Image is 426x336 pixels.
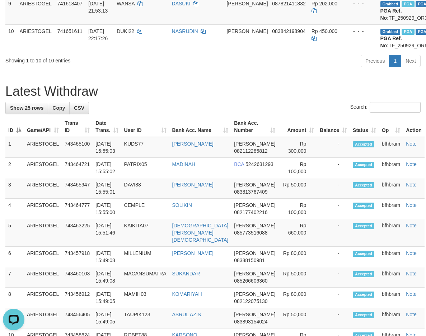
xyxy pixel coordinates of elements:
[121,267,169,288] td: MACANSUMATRA
[380,29,401,35] span: Grabbed
[234,250,275,256] span: [PERSON_NAME]
[93,199,121,219] td: [DATE] 15:55:00
[172,1,191,6] a: DASUKI
[226,1,268,6] span: [PERSON_NAME]
[24,117,62,137] th: Game/API: activate to sort column ascending
[10,105,43,111] span: Show 25 rows
[379,288,403,308] td: bfhbram
[5,117,24,137] th: ID: activate to sort column descending
[88,1,108,14] span: [DATE] 21:53:13
[172,291,202,297] a: KOMARIYAH
[121,199,169,219] td: CEMPLE
[121,219,169,247] td: KAIKITA07
[234,257,265,263] span: Copy 08388150981 to clipboard
[121,288,169,308] td: MAMIH03
[353,203,374,209] span: Accepted
[353,292,374,298] span: Accepted
[278,308,317,328] td: Rp 50,000
[172,250,214,256] a: [PERSON_NAME]
[57,1,83,6] span: 741618407
[406,250,417,256] a: Note
[379,267,403,288] td: bfhbram
[121,247,169,267] td: MILLENIUM
[406,182,417,188] a: Note
[172,312,201,317] a: ASRUL AZIS
[278,178,317,199] td: Rp 50,000
[5,24,17,52] td: 10
[353,223,374,229] span: Accepted
[62,288,93,308] td: 743456912
[379,199,403,219] td: bfhbram
[93,308,121,328] td: [DATE] 15:49:05
[5,267,24,288] td: 7
[234,148,267,154] span: Copy 082112285812 to clipboard
[52,105,65,111] span: Copy
[5,247,24,267] td: 6
[5,137,24,158] td: 1
[379,247,403,267] td: bfhbram
[121,158,169,178] td: PATRIX05
[379,137,403,158] td: bfhbram
[234,202,275,208] span: [PERSON_NAME]
[93,178,121,199] td: [DATE] 15:55:01
[172,271,200,276] a: SUKANDAR
[234,291,275,297] span: [PERSON_NAME]
[278,288,317,308] td: Rp 80,000
[406,141,417,147] a: Note
[172,141,214,147] a: [PERSON_NAME]
[62,137,93,158] td: 743465100
[317,199,350,219] td: -
[406,223,417,228] a: Note
[353,251,374,257] span: Accepted
[88,28,108,41] span: [DATE] 22:17:26
[234,319,267,325] span: Copy 083893154024 to clipboard
[5,84,421,99] h1: Latest Withdraw
[121,137,169,158] td: KUDS77
[403,117,425,137] th: Action
[169,117,231,137] th: Bank Acc. Name: activate to sort column ascending
[5,158,24,178] td: 2
[380,36,402,48] b: PGA Ref. No:
[278,267,317,288] td: Rp 50,000
[24,308,62,328] td: ARIESTOGEL
[317,247,350,267] td: -
[62,247,93,267] td: 743457918
[24,247,62,267] td: ARIESTOGEL
[317,178,350,199] td: -
[48,102,70,114] a: Copy
[24,178,62,199] td: ARIESTOGEL
[234,278,267,284] span: Copy 085266606360 to clipboard
[353,182,374,188] span: Accepted
[24,288,62,308] td: ARIESTOGEL
[278,158,317,178] td: Rp 100,000
[401,55,421,67] a: Next
[234,223,275,228] span: [PERSON_NAME]
[93,158,121,178] td: [DATE] 15:55:02
[353,312,374,318] span: Accepted
[317,117,350,137] th: Balance: activate to sort column ascending
[317,219,350,247] td: -
[231,117,278,137] th: Bank Acc. Number: activate to sort column ascending
[406,202,417,208] a: Note
[3,3,24,24] button: Open LiveChat chat widget
[406,161,417,167] a: Note
[62,117,93,137] th: Trans ID: activate to sort column ascending
[17,24,55,52] td: ARIESTOGEL
[121,117,169,137] th: User ID: activate to sort column ascending
[5,199,24,219] td: 4
[62,219,93,247] td: 743463225
[93,247,121,267] td: [DATE] 15:49:08
[93,137,121,158] td: [DATE] 15:55:03
[406,312,417,317] a: Note
[353,141,374,147] span: Accepted
[317,137,350,158] td: -
[402,29,414,35] span: Marked by bfhtanisha
[278,117,317,137] th: Amount: activate to sort column ascending
[93,267,121,288] td: [DATE] 15:49:08
[93,219,121,247] td: [DATE] 15:51:46
[389,55,401,67] a: 1
[172,223,229,243] a: [DEMOGRAPHIC_DATA][PERSON_NAME][DEMOGRAPHIC_DATA]
[234,271,275,276] span: [PERSON_NAME]
[379,178,403,199] td: bfhbram
[312,28,337,34] span: Rp 450.000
